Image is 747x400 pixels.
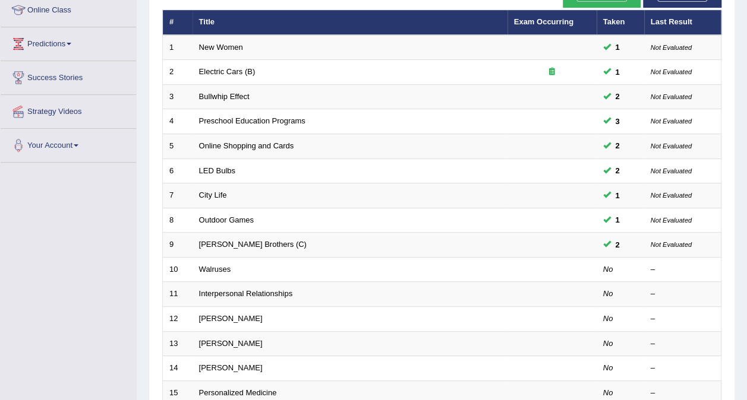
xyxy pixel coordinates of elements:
[603,339,613,348] em: No
[1,61,136,91] a: Success Stories
[651,68,692,75] small: Not Evaluated
[651,217,692,224] small: Not Evaluated
[193,10,508,35] th: Title
[1,129,136,158] a: Your Account
[611,164,625,177] span: You can still take this question
[163,134,193,159] td: 5
[603,314,613,323] em: No
[163,10,193,35] th: #
[651,142,692,150] small: Not Evaluated
[199,116,305,125] a: Preschool Education Programs
[651,313,715,325] div: –
[1,95,136,125] a: Strategy Videos
[163,257,193,282] td: 10
[651,388,715,399] div: –
[163,356,193,381] td: 14
[611,189,625,202] span: You can still take this question
[611,66,625,78] span: You can still take this question
[651,264,715,275] div: –
[199,339,263,348] a: [PERSON_NAME]
[163,208,193,233] td: 8
[611,41,625,53] span: You can still take this question
[603,363,613,372] em: No
[163,84,193,109] td: 3
[514,17,573,26] a: Exam Occurring
[163,109,193,134] td: 4
[163,183,193,208] td: 7
[651,192,692,199] small: Not Evaluated
[199,240,307,249] a: [PERSON_NAME] Brothers (C)
[644,10,721,35] th: Last Result
[651,118,692,125] small: Not Evaluated
[651,363,715,374] div: –
[163,60,193,85] td: 2
[651,288,715,300] div: –
[651,338,715,350] div: –
[199,92,250,101] a: Bullwhip Effect
[514,66,590,78] div: Exam occurring question
[611,214,625,226] span: You can still take this question
[199,215,254,224] a: Outdoor Games
[603,289,613,298] em: No
[163,35,193,60] td: 1
[199,67,256,76] a: Electric Cars (B)
[651,167,692,174] small: Not Evaluated
[163,158,193,183] td: 6
[199,314,263,323] a: [PERSON_NAME]
[163,331,193,356] td: 13
[163,282,193,307] td: 11
[611,115,625,128] span: You can still take this question
[611,139,625,152] span: You can still take this question
[199,191,227,199] a: City Life
[651,44,692,51] small: Not Evaluated
[199,265,231,274] a: Walruses
[651,241,692,248] small: Not Evaluated
[597,10,644,35] th: Taken
[163,306,193,331] td: 12
[651,93,692,100] small: Not Evaluated
[199,363,263,372] a: [PERSON_NAME]
[199,166,235,175] a: LED Bulbs
[1,27,136,57] a: Predictions
[199,43,243,52] a: New Women
[199,141,294,150] a: Online Shopping and Cards
[603,265,613,274] em: No
[199,388,277,397] a: Personalized Medicine
[199,289,293,298] a: Interpersonal Relationships
[611,239,625,251] span: You can still take this question
[163,233,193,258] td: 9
[611,90,625,103] span: You can still take this question
[603,388,613,397] em: No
